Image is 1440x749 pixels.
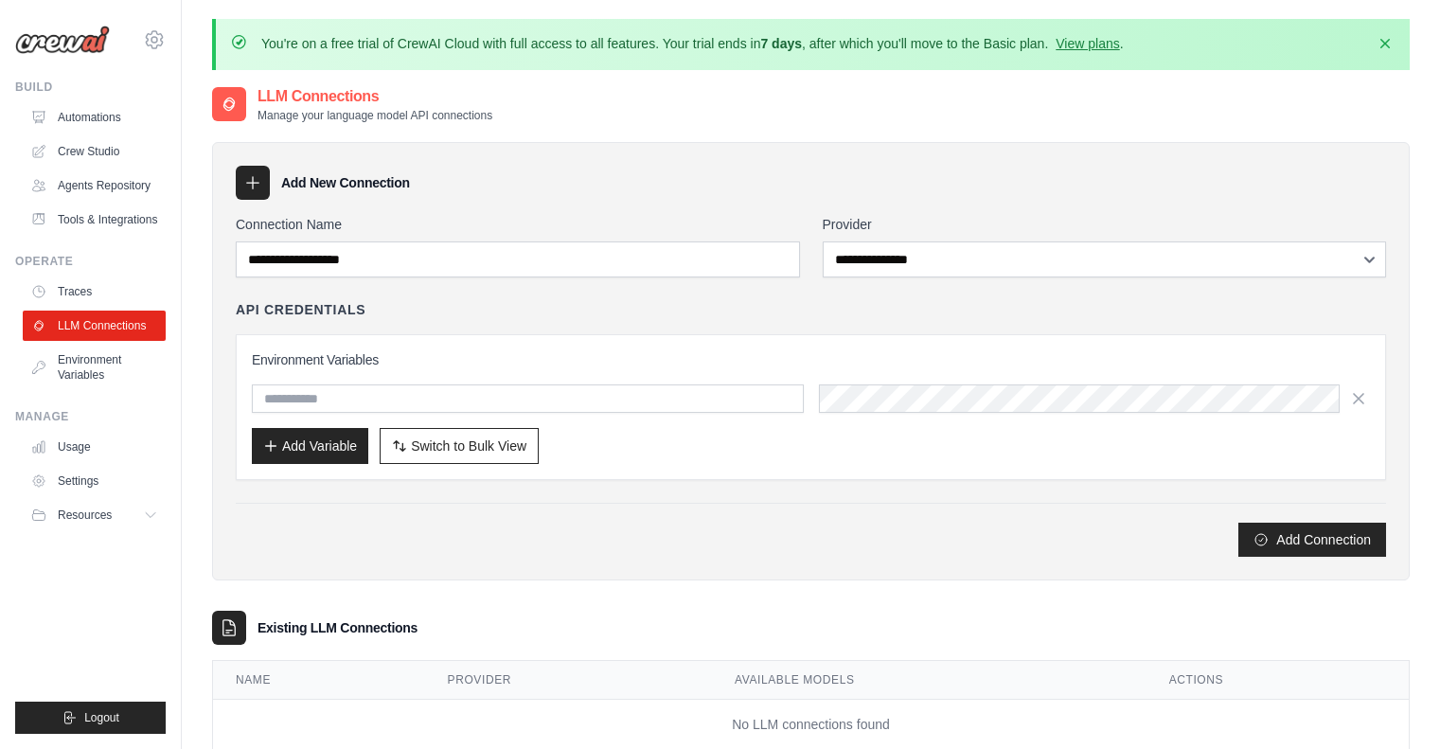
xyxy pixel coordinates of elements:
a: Settings [23,466,166,496]
span: Logout [84,710,119,725]
h3: Add New Connection [281,173,410,192]
div: Manage [15,409,166,424]
button: Add Connection [1238,523,1386,557]
th: Name [213,661,425,700]
a: Traces [23,276,166,307]
a: Crew Studio [23,136,166,167]
a: Usage [23,432,166,462]
h4: API Credentials [236,300,365,319]
th: Available Models [712,661,1147,700]
strong: 7 days [760,36,802,51]
p: Manage your language model API connections [258,108,492,123]
th: Provider [425,661,712,700]
a: Tools & Integrations [23,205,166,235]
a: Automations [23,102,166,133]
label: Provider [823,215,1387,234]
a: Agents Repository [23,170,166,201]
span: Switch to Bulk View [411,437,526,455]
label: Connection Name [236,215,800,234]
p: You're on a free trial of CrewAI Cloud with full access to all features. Your trial ends in , aft... [261,34,1124,53]
h3: Environment Variables [252,350,1370,369]
h2: LLM Connections [258,85,492,108]
button: Resources [23,500,166,530]
button: Add Variable [252,428,368,464]
div: Build [15,80,166,95]
span: Resources [58,508,112,523]
a: View plans [1056,36,1119,51]
button: Logout [15,702,166,734]
div: Operate [15,254,166,269]
h3: Existing LLM Connections [258,618,418,637]
button: Switch to Bulk View [380,428,539,464]
a: LLM Connections [23,311,166,341]
th: Actions [1147,661,1409,700]
a: Environment Variables [23,345,166,390]
img: Logo [15,26,110,54]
